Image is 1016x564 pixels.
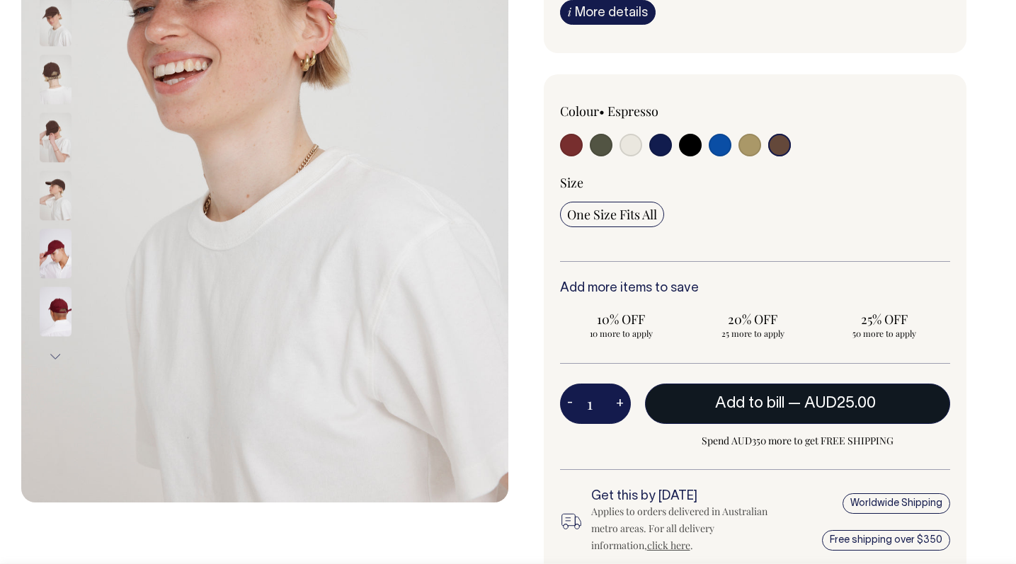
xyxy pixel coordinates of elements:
span: • [599,103,605,120]
span: Add to bill [715,396,784,410]
button: - [560,390,580,418]
span: One Size Fits All [567,206,657,223]
input: 10% OFF 10 more to apply [560,306,683,343]
img: burgundy [40,229,72,278]
img: espresso [40,54,72,104]
div: Size [560,174,951,191]
span: 50 more to apply [830,328,939,339]
input: 25% OFF 50 more to apply [823,306,946,343]
img: espresso [40,171,72,220]
span: 20% OFF [698,311,807,328]
span: i [568,4,571,19]
label: Espresso [607,103,658,120]
img: espresso [40,113,72,162]
span: 10% OFF [567,311,676,328]
span: 25 more to apply [698,328,807,339]
span: AUD25.00 [804,396,876,410]
h6: Get this by [DATE] [591,490,772,504]
span: 25% OFF [830,311,939,328]
h6: Add more items to save [560,282,951,296]
button: + [609,390,631,418]
div: Applies to orders delivered in Australian metro areas. For all delivery information, . [591,503,772,554]
input: One Size Fits All [560,202,664,227]
span: — [788,396,879,410]
a: click here [647,539,690,552]
div: Colour [560,103,717,120]
img: burgundy [40,287,72,336]
button: Add to bill —AUD25.00 [645,384,951,423]
button: Next [45,340,66,372]
span: 10 more to apply [567,328,676,339]
input: 20% OFF 25 more to apply [691,306,814,343]
span: Spend AUD350 more to get FREE SHIPPING [645,432,951,449]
